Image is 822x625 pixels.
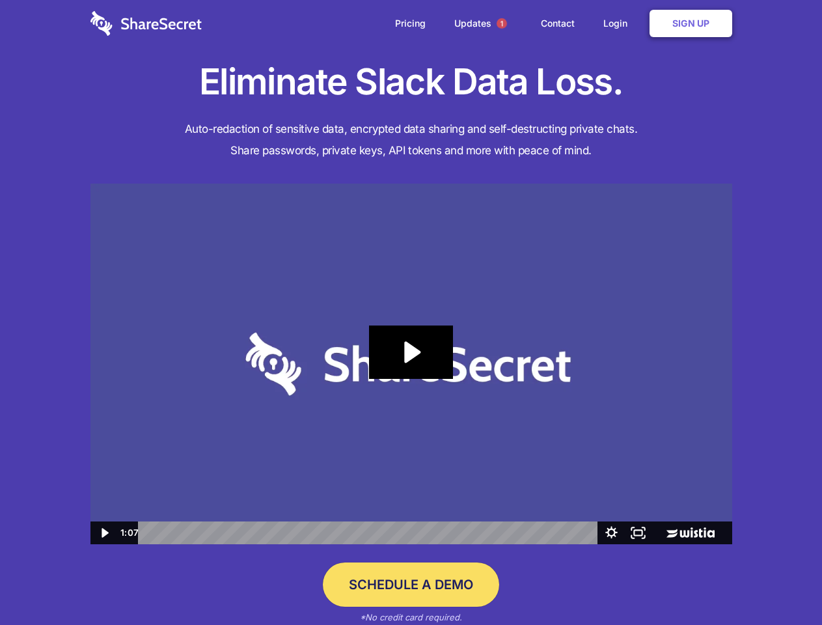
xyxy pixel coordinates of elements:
img: logo-wordmark-white-trans-d4663122ce5f474addd5e946df7df03e33cb6a1c49d2221995e7729f52c070b2.svg [90,11,202,36]
h1: Eliminate Slack Data Loss. [90,59,732,105]
iframe: Drift Widget Chat Controller [757,560,806,609]
a: Login [590,3,647,44]
a: Pricing [382,3,439,44]
h4: Auto-redaction of sensitive data, encrypted data sharing and self-destructing private chats. Shar... [90,118,732,161]
img: Sharesecret [90,184,732,545]
button: Play Video [90,521,117,544]
a: Contact [528,3,588,44]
